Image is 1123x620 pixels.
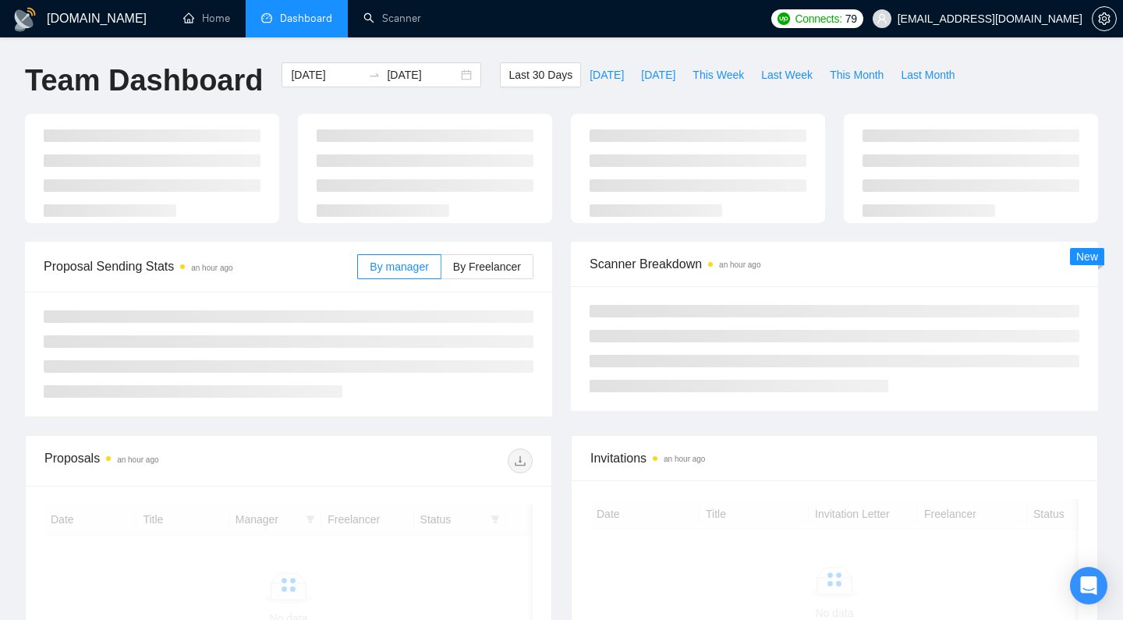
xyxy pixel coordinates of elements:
[12,7,37,32] img: logo
[1092,6,1117,31] button: setting
[1093,12,1116,25] span: setting
[1092,12,1117,25] a: setting
[641,66,675,83] span: [DATE]
[44,448,289,473] div: Proposals
[1076,250,1098,263] span: New
[693,66,744,83] span: This Week
[892,62,963,87] button: Last Month
[368,69,381,81] span: to
[778,12,790,25] img: upwork-logo.png
[753,62,821,87] button: Last Week
[500,62,581,87] button: Last 30 Days
[508,66,572,83] span: Last 30 Days
[453,260,521,273] span: By Freelancer
[191,264,232,272] time: an hour ago
[632,62,684,87] button: [DATE]
[830,66,884,83] span: This Month
[590,448,1079,468] span: Invitations
[363,12,421,25] a: searchScanner
[280,12,332,25] span: Dashboard
[44,257,357,276] span: Proposal Sending Stats
[25,62,263,99] h1: Team Dashboard
[761,66,813,83] span: Last Week
[664,455,705,463] time: an hour ago
[1070,567,1107,604] div: Open Intercom Messenger
[387,66,458,83] input: End date
[581,62,632,87] button: [DATE]
[877,13,887,24] span: user
[368,69,381,81] span: swap-right
[590,254,1079,274] span: Scanner Breakdown
[821,62,892,87] button: This Month
[261,12,272,23] span: dashboard
[901,66,955,83] span: Last Month
[795,10,841,27] span: Connects:
[291,66,362,83] input: Start date
[684,62,753,87] button: This Week
[117,455,158,464] time: an hour ago
[590,66,624,83] span: [DATE]
[370,260,428,273] span: By manager
[183,12,230,25] a: homeHome
[719,260,760,269] time: an hour ago
[845,10,857,27] span: 79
